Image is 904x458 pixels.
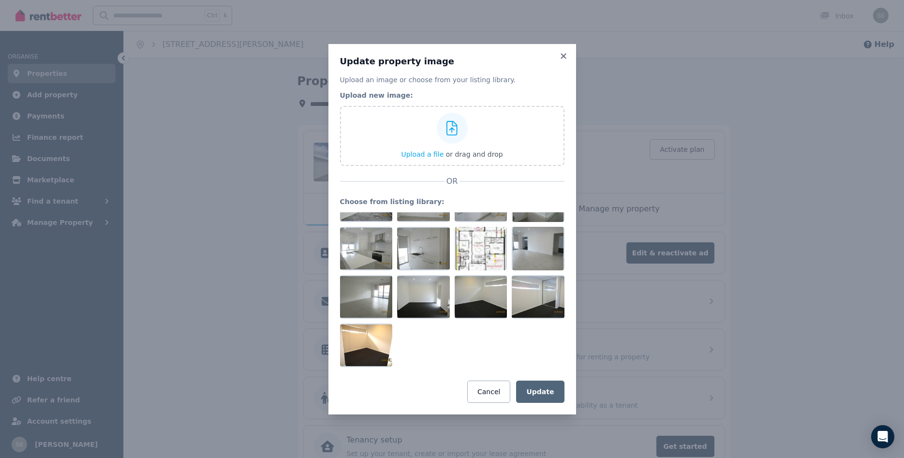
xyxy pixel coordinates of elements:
button: Cancel [467,381,510,403]
span: or drag and drop [446,150,503,158]
span: OR [445,176,460,187]
h3: Update property image [340,56,564,67]
span: Upload a file [401,150,444,158]
legend: Upload new image: [340,90,564,100]
div: Open Intercom Messenger [871,425,894,448]
legend: Choose from listing library: [340,197,564,207]
button: Update [516,381,564,403]
p: Upload an image or choose from your listing library. [340,75,564,85]
button: Upload a file or drag and drop [401,149,503,159]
